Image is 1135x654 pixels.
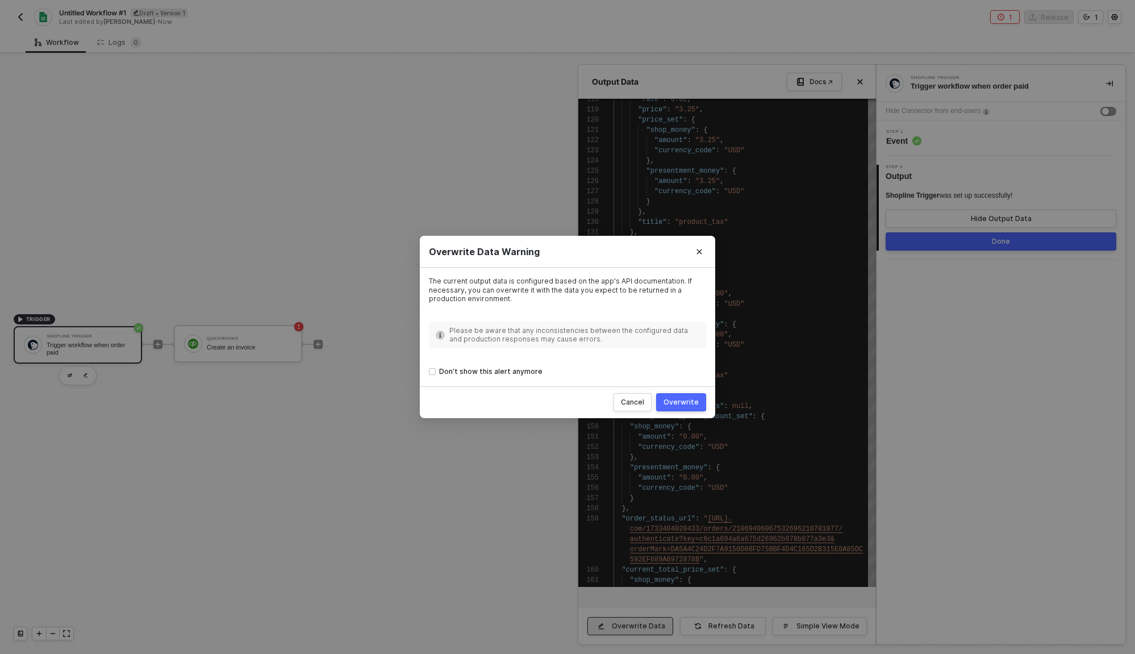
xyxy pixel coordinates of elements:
[578,135,599,145] div: 122
[708,443,728,451] span: "USD"
[646,198,650,206] span: }
[578,217,599,227] div: 130
[911,81,1088,91] div: Trigger workflow when order paid
[687,177,691,185] span: :
[708,484,728,492] span: "USD"
[886,165,916,169] span: Step 2
[439,366,543,377] div: Don’t show this alert anymore
[679,474,703,482] span: "0.00"
[773,617,867,635] button: Simple View Mode
[578,452,599,463] div: 153
[716,464,720,472] span: {
[638,443,699,451] span: "currency_code"
[990,10,1020,24] button: 1
[695,177,720,185] span: "3.25"
[699,484,703,492] span: :
[654,136,687,144] span: "amount"
[796,622,859,631] div: Simple View Mode
[703,474,707,482] span: ,
[716,147,720,155] span: :
[724,341,744,349] span: "USD"
[886,130,921,134] span: Step 1
[708,622,754,631] div: Refresh Data
[646,126,695,134] span: "shop_money"
[630,535,834,543] span: authenticate?key=c6c1a694a6a675d26962b078b077a3e3&
[683,116,687,124] span: :
[724,320,728,328] span: :
[638,116,683,124] span: "price_set"
[675,218,728,226] span: "product_tax"
[38,12,48,22] img: integration-icon
[630,576,679,584] span: "shop_money"
[695,136,720,144] span: "3.25"
[654,177,687,185] span: "amount"
[63,630,70,637] span: icon-expand
[630,494,634,502] span: }
[1095,13,1098,22] div: 1
[578,422,599,432] div: 150
[675,106,699,114] span: "3.25"
[578,514,599,524] div: 159
[578,145,599,156] div: 123
[728,290,732,298] span: ,
[621,566,724,574] span: "current_total_price_set"
[578,105,599,115] div: 119
[886,210,1116,228] button: Hide Output Data
[720,136,724,144] span: ,
[578,125,599,135] div: 121
[630,423,679,431] span: "shop_money"
[671,474,675,482] span: :
[834,545,863,553] span: E0A85DC
[578,432,599,442] div: 151
[695,515,699,523] span: :
[667,106,671,114] span: :
[911,76,1081,80] div: Shopline Trigger
[578,166,599,176] div: 125
[59,8,126,18] span: Untitled Workflow #1
[630,453,638,461] span: },
[695,126,699,134] span: :
[578,176,599,186] div: 126
[679,576,683,584] span: :
[671,433,675,441] span: :
[992,237,1010,246] div: Done
[724,188,744,195] span: "USD"
[449,326,699,344] div: Please be aware that any inconsistencies between the configured data and production responses may...
[630,525,834,533] span: com/1733404020433/orders/2106940606753269621078107
[1106,80,1113,87] span: icon-collapse-right
[716,341,720,349] span: :
[59,18,566,26] div: Last edited by - Now
[578,575,599,585] div: 161
[728,331,732,339] span: ,
[679,433,703,441] span: "0.00"
[630,464,708,472] span: "presentment_money"
[638,106,666,114] span: "price"
[578,115,599,125] div: 120
[877,130,1125,147] div: Step 1Event
[886,191,940,199] span: Shopline Trigger
[578,156,599,166] div: 124
[890,78,900,89] img: integration-icon
[732,566,736,574] span: {
[724,566,728,574] span: :
[724,147,744,155] span: "USD"
[131,9,187,18] div: Draft • Version 1
[1009,13,1012,22] div: 1
[638,474,671,482] span: "amount"
[35,38,79,47] div: Workflow
[587,617,673,635] button: Overwrite Data
[621,398,644,407] div: Cancel
[699,443,703,451] span: :
[578,473,599,483] div: 155
[732,320,736,328] span: {
[429,246,706,258] div: Overwrite Data Warning
[578,493,599,503] div: 157
[654,147,716,155] span: "currency_code"
[699,106,703,114] span: ,
[621,505,629,513] span: },
[886,135,921,147] span: Event
[671,586,675,594] span: :
[877,165,1125,251] div: Step 2Output Shopline Triggerwas set up successfully!Hide Output DataDone
[16,13,25,22] img: back
[724,402,728,410] span: :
